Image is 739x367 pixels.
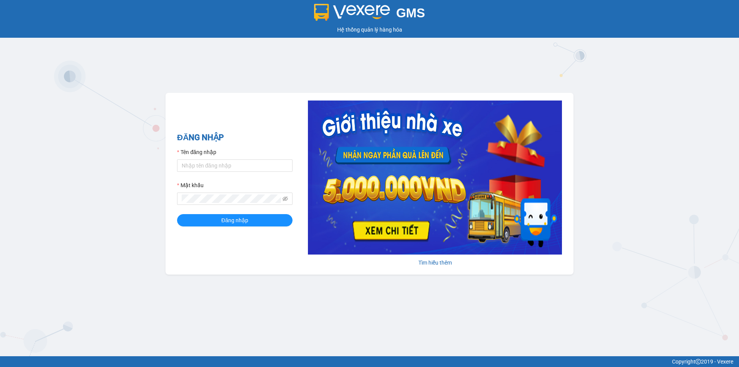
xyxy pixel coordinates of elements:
div: Copyright 2019 - Vexere [6,357,733,366]
input: Mật khẩu [182,194,281,203]
button: Đăng nhập [177,214,293,226]
h2: ĐĂNG NHẬP [177,131,293,144]
label: Mật khẩu [177,181,204,189]
span: GMS [396,6,425,20]
a: GMS [314,12,425,18]
span: Đăng nhập [221,216,248,225]
input: Tên đăng nhập [177,159,293,172]
span: copyright [696,359,701,364]
label: Tên đăng nhập [177,148,216,156]
span: eye-invisible [283,196,288,201]
div: Hệ thống quản lý hàng hóa [2,25,737,34]
div: Tìm hiểu thêm [308,258,562,267]
img: banner-0 [308,101,562,255]
img: logo 2 [314,4,390,21]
